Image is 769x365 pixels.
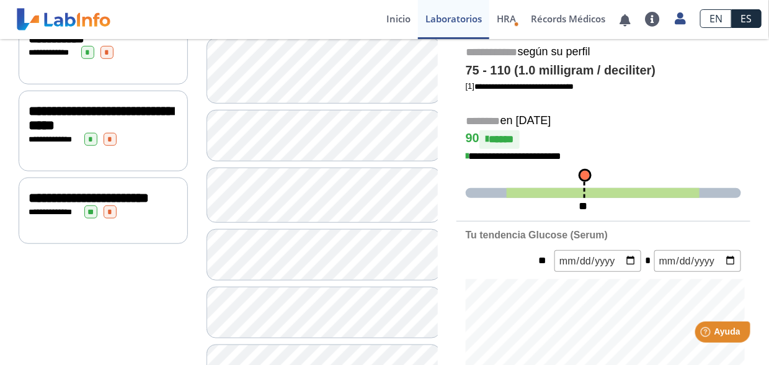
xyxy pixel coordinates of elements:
h4: 90 [466,130,741,149]
h5: según su perfil [466,45,741,60]
iframe: Help widget launcher [659,317,755,351]
a: [1] [466,81,574,91]
input: mm/dd/yyyy [554,250,641,272]
span: HRA [497,12,516,25]
h5: en [DATE] [466,114,741,128]
a: ES [732,9,762,28]
input: mm/dd/yyyy [654,250,741,272]
a: EN [700,9,732,28]
h4: 75 - 110 (1.0 milligram / deciliter) [466,63,741,78]
b: Tu tendencia Glucose (Serum) [466,230,608,240]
